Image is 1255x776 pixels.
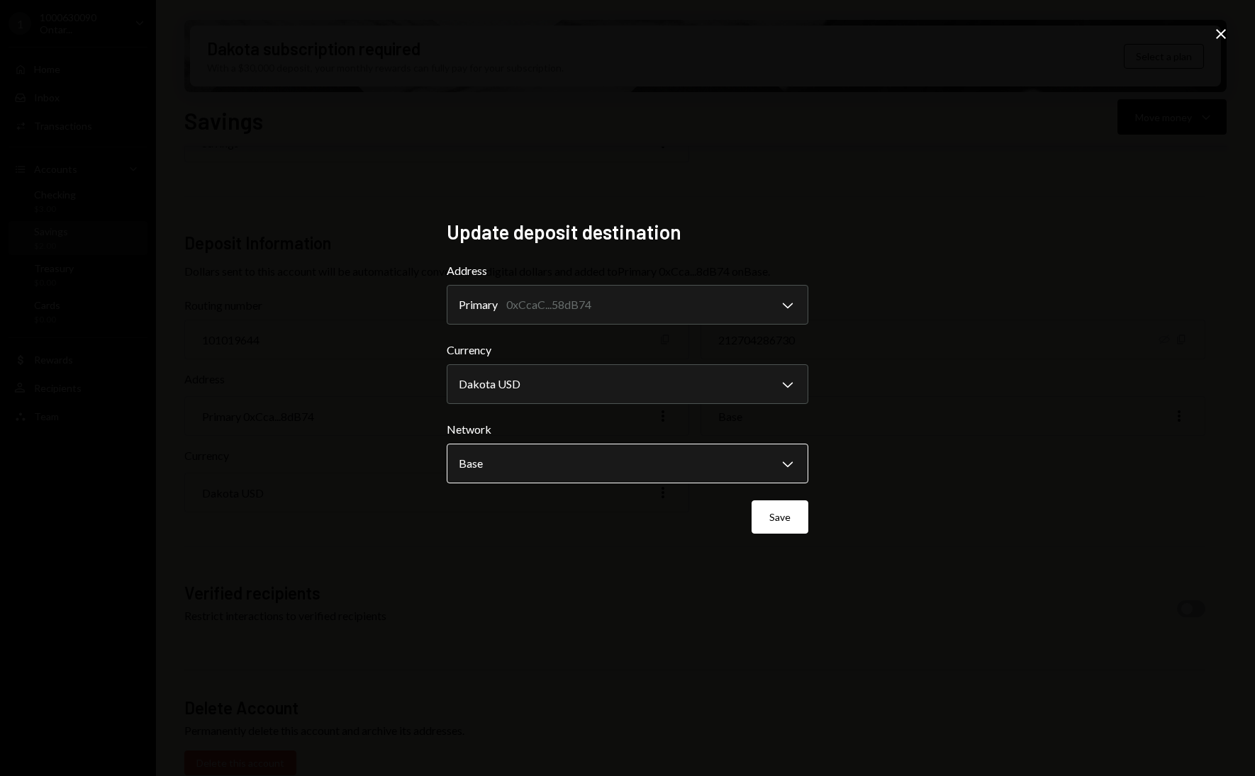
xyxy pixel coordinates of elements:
[447,285,808,325] button: Address
[447,444,808,483] button: Network
[506,296,591,313] div: 0xCcaC...58dB74
[447,421,808,438] label: Network
[752,500,808,534] button: Save
[447,262,808,279] label: Address
[447,364,808,404] button: Currency
[447,218,808,246] h2: Update deposit destination
[447,342,808,359] label: Currency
